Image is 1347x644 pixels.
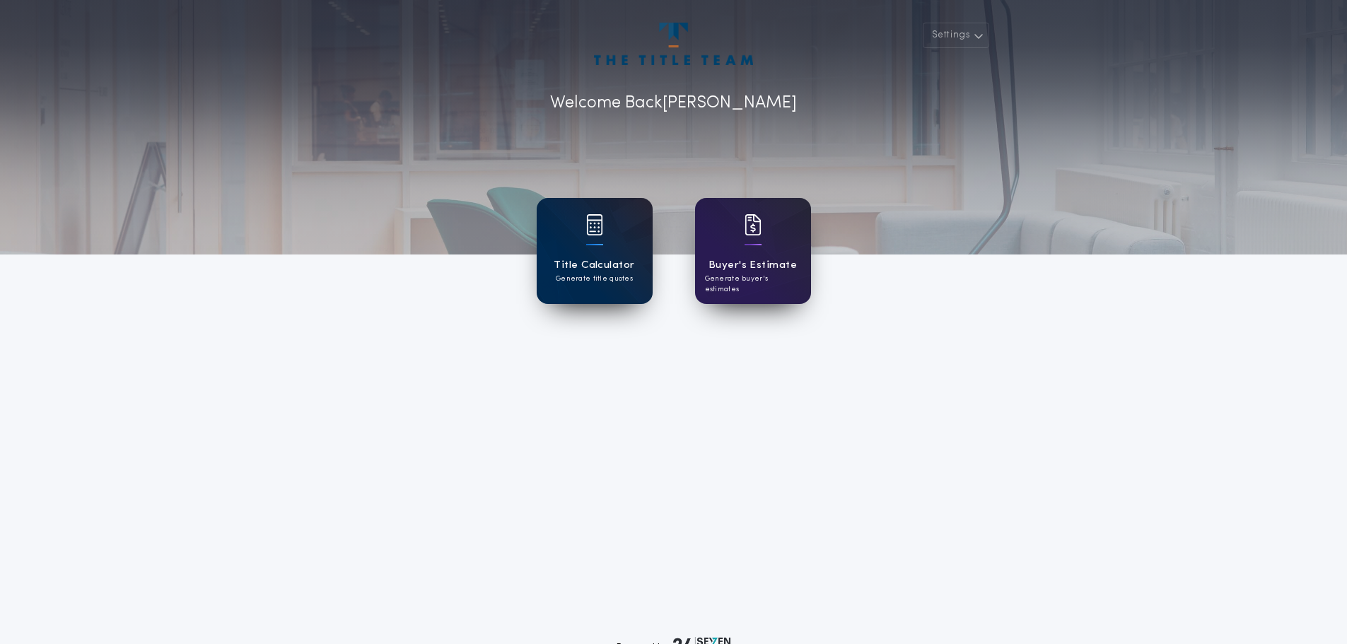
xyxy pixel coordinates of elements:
[923,23,989,48] button: Settings
[695,198,811,304] a: card iconBuyer's EstimateGenerate buyer's estimates
[550,90,797,116] p: Welcome Back [PERSON_NAME]
[556,274,633,284] p: Generate title quotes
[554,257,634,274] h1: Title Calculator
[709,257,797,274] h1: Buyer's Estimate
[705,274,801,295] p: Generate buyer's estimates
[537,198,653,304] a: card iconTitle CalculatorGenerate title quotes
[745,214,762,235] img: card icon
[594,23,752,65] img: account-logo
[586,214,603,235] img: card icon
